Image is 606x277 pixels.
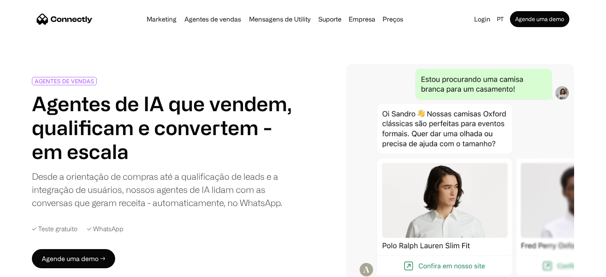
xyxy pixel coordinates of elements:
[246,16,314,22] a: Mensagens de Utility
[379,16,406,22] a: Preços
[497,14,504,25] div: pt
[143,16,180,22] a: Marketing
[471,14,494,25] a: Login
[32,170,293,209] div: Desde a orientação de compras até a qualificação de leads e a integração de usuários, nossos agen...
[181,16,244,22] a: Agentes de vendas
[37,13,92,25] a: home
[35,78,94,84] div: AGENTES DE VENDAS
[315,16,345,22] a: Suporte
[510,11,569,27] a: Agende uma demo
[494,14,508,25] div: pt
[32,92,293,163] h1: Agentes de IA que vendem, qualificam e convertem - em escala
[349,14,375,25] div: Empresa
[32,225,77,233] div: ✓ Teste gratuito
[8,262,48,274] aside: Language selected: Português (Brasil)
[32,249,115,268] a: Agende uma demo →
[346,14,378,25] div: Empresa
[87,225,124,233] div: ✓ WhatsApp
[16,263,48,274] ul: Language list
